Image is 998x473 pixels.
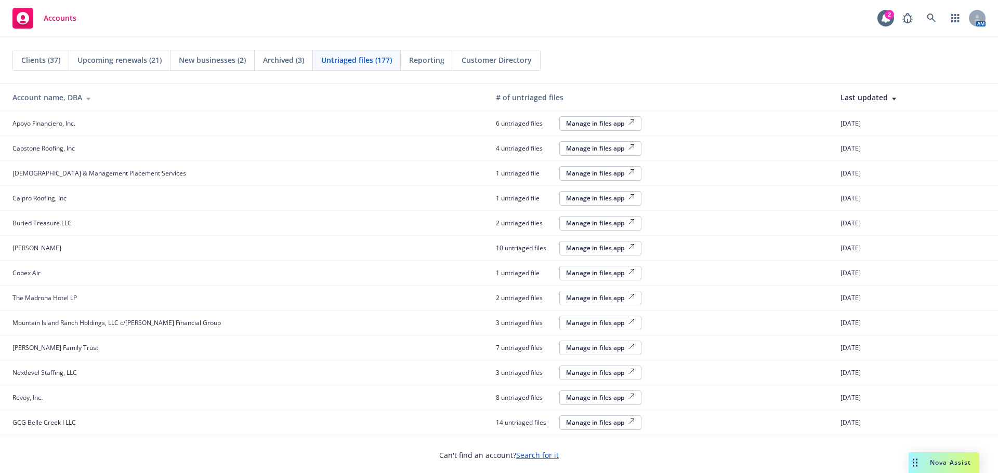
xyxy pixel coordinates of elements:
button: Manage in files app [559,390,641,405]
span: Buried Treasure LLC [12,219,72,227]
span: Nextlevel Staffing, LLC [12,368,77,377]
span: [PERSON_NAME] [12,244,61,252]
span: 2 untriaged files [496,293,553,302]
span: Clients (37) [21,55,60,65]
span: [DATE] [841,343,861,352]
span: [DATE] [841,418,861,427]
span: Untriaged files (177) [321,55,392,65]
span: [DATE] [841,169,861,178]
span: 14 untriaged files [496,418,553,427]
span: [DATE] [841,368,861,377]
a: Report a Bug [897,8,918,29]
div: Manage in files app [566,368,635,377]
span: Calpro Roofing, Inc [12,194,67,202]
div: Manage in files app [566,169,635,178]
span: [DEMOGRAPHIC_DATA] & Management Placement Services [12,169,186,178]
span: 1 untriaged file [496,169,553,178]
span: Cobex Air [12,268,41,277]
span: Can't find an account? [439,450,559,461]
div: # of untriaged files [496,92,824,103]
span: [DATE] [841,318,861,327]
span: 8 untriaged files [496,393,553,402]
button: Manage in files app [559,316,641,330]
span: [DATE] [841,393,861,402]
button: Manage in files app [559,216,641,231]
button: Manage in files app [559,366,641,380]
span: Revoy, Inc. [12,393,43,402]
span: [DATE] [841,219,861,227]
div: Manage in files app [566,268,635,277]
div: Manage in files app [566,418,635,427]
span: [DATE] [841,144,861,153]
button: Manage in files app [559,116,641,131]
span: Reporting [409,55,444,65]
span: Customer Directory [462,55,532,65]
span: Nova Assist [930,458,971,467]
span: Archived (3) [263,55,304,65]
span: Upcoming renewals (21) [77,55,162,65]
div: Manage in files app [566,318,635,327]
div: Last updated [841,92,990,103]
button: Manage in files app [559,415,641,430]
a: Search for it [516,450,559,460]
span: 7 untriaged files [496,343,553,352]
span: [DATE] [841,293,861,302]
div: Manage in files app [566,119,635,128]
button: Manage in files app [559,241,641,255]
span: [PERSON_NAME] Family Trust [12,343,98,352]
span: 2 untriaged files [496,219,553,227]
a: Accounts [8,4,81,33]
button: Manage in files app [559,291,641,305]
div: Manage in files app [566,393,635,402]
span: 1 untriaged file [496,194,553,202]
span: GCG Belle Creek I LLC [12,418,76,427]
span: 3 untriaged files [496,368,553,377]
span: 3 untriaged files [496,318,553,327]
a: Search [921,8,942,29]
div: Manage in files app [566,293,635,302]
div: Manage in files app [566,219,635,227]
button: Manage in files app [559,341,641,355]
div: Manage in files app [566,244,635,252]
button: Manage in files app [559,166,641,181]
div: Manage in files app [566,343,635,352]
div: Manage in files app [566,194,635,202]
button: Manage in files app [559,141,641,156]
span: 6 untriaged files [496,119,553,128]
span: 10 untriaged files [496,244,553,252]
span: [DATE] [841,194,861,202]
span: 1 untriaged file [496,268,553,277]
span: Capstone Roofing, Inc [12,144,75,153]
span: Mountain Island Ranch Holdings, LLC c/[PERSON_NAME] Financial Group [12,318,221,327]
button: Nova Assist [909,452,979,473]
div: Manage in files app [566,144,635,153]
span: [DATE] [841,244,861,252]
div: 2 [885,10,894,19]
span: Accounts [44,14,76,22]
div: Account name, DBA [12,92,479,103]
span: [DATE] [841,268,861,277]
span: The Madrona Hotel LP [12,293,77,302]
span: Apoyo Financiero, Inc. [12,119,75,128]
span: New businesses (2) [179,55,246,65]
a: Switch app [945,8,966,29]
div: Drag to move [909,452,922,473]
button: Manage in files app [559,266,641,280]
span: 4 untriaged files [496,144,553,153]
button: Manage in files app [559,191,641,206]
span: [DATE] [841,119,861,128]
